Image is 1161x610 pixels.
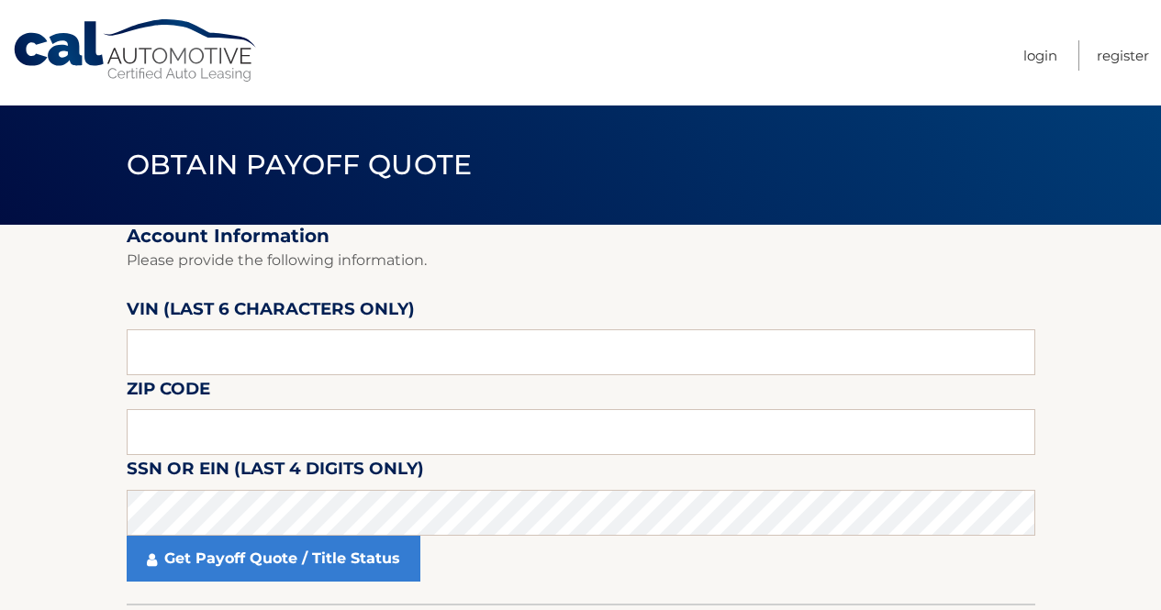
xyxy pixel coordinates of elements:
[1097,40,1149,71] a: Register
[12,18,260,83] a: Cal Automotive
[127,455,424,489] label: SSN or EIN (last 4 digits only)
[127,248,1035,273] p: Please provide the following information.
[127,225,1035,248] h2: Account Information
[127,375,210,409] label: Zip Code
[1023,40,1057,71] a: Login
[127,536,420,582] a: Get Payoff Quote / Title Status
[127,295,415,329] label: VIN (last 6 characters only)
[127,148,473,182] span: Obtain Payoff Quote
